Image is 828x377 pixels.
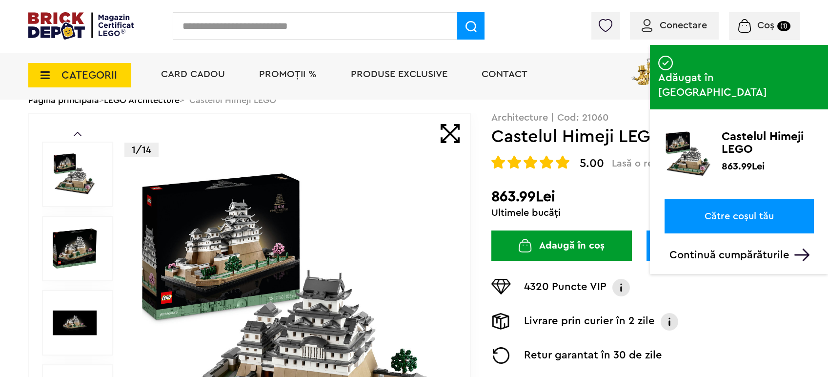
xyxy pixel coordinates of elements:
[757,21,774,30] span: Coș
[53,152,97,196] img: Castelul Himeji LEGO
[777,21,790,31] small: (1)
[259,69,317,79] a: PROMOȚII %
[524,313,655,331] p: Livrare prin curier în 2 zile
[540,155,553,169] img: Evaluare cu stele
[61,70,117,81] span: CATEGORII
[124,143,159,157] p: 1/14
[482,69,527,79] a: Contact
[524,279,606,296] p: 4320 Puncte VIP
[74,132,81,136] a: Prev
[580,158,604,169] span: 5.00
[491,188,800,206] h2: 863.99Lei
[611,279,631,296] img: Info VIP
[665,199,814,233] a: Către coșul tău
[612,158,681,169] span: Lasă o recenzie
[650,121,659,130] img: addedtocart
[53,301,97,345] img: Castelul Himeji LEGO LEGO 21060
[491,155,505,169] img: Evaluare cu stele
[524,155,537,169] img: Evaluare cu stele
[28,87,800,113] div: > > Castelul Himeji LEGO
[524,347,662,364] p: Retur garantat în 30 de zile
[665,130,712,178] img: Castelul Himeji LEGO
[491,279,511,294] img: Puncte VIP
[351,69,447,79] a: Produse exclusive
[658,70,820,100] span: Adăugat în [GEOGRAPHIC_DATA]
[669,249,814,261] p: Continuă cumpărăturile
[28,96,99,105] a: Pagina principală
[660,21,707,30] span: Conectare
[104,96,180,105] a: LEGO Architecture
[556,155,569,169] img: Evaluare cu stele
[491,313,511,330] img: Livrare
[722,130,814,156] p: Castelul Himeji LEGO
[491,230,632,261] button: Adaugă în coș
[642,21,707,30] a: Conectare
[794,249,809,261] img: Arrow%20-%20Down.svg
[491,128,768,146] h1: Castelul Himeji LEGO
[491,208,800,218] div: Ultimele bucăți
[161,69,225,79] a: Card Cadou
[722,160,765,170] p: 863.99Lei
[658,56,673,70] img: addedtocart
[53,227,97,271] img: Castelul Himeji LEGO
[491,347,511,364] img: Returnare
[491,113,800,123] p: Architecture | Cod: 21060
[646,230,797,261] a: Intră în cont pentru rezervare
[660,313,679,331] img: Info livrare prin curier
[507,155,521,169] img: Evaluare cu stele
